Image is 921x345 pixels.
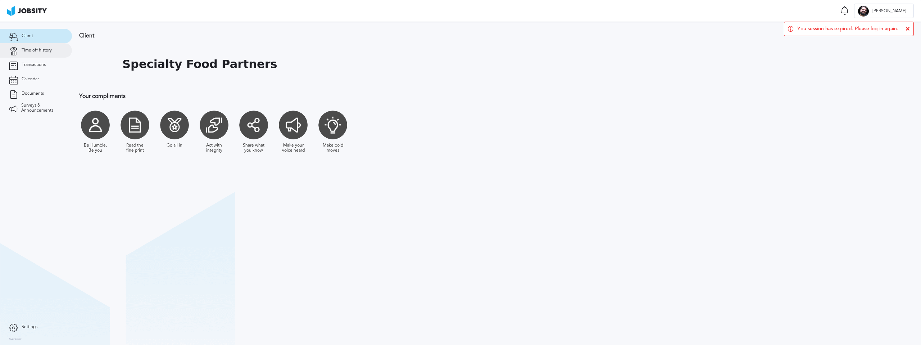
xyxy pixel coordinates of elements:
div: Go all in [167,143,182,148]
h3: Client [79,32,469,39]
div: L [858,6,869,17]
div: Read the fine print [122,143,148,153]
span: [PERSON_NAME] [869,9,910,14]
span: Client [22,33,33,39]
div: Share what you know [241,143,266,153]
span: Documents [22,91,44,96]
button: L[PERSON_NAME] [854,4,914,18]
span: Time off history [22,48,52,53]
span: Calendar [22,77,39,82]
h1: Specialty Food Partners [122,58,277,71]
div: Make your voice heard [281,143,306,153]
div: Make bold moves [320,143,345,153]
label: Version: [9,337,22,342]
img: ab4bad089aa723f57921c736e9817d99.png [7,6,47,16]
span: Settings [22,324,37,330]
span: Surveys & Announcements [21,103,63,113]
h3: Your compliments [79,93,469,99]
span: You session has expired. Please log in again. [797,26,898,32]
div: Act with integrity [201,143,227,153]
div: Be Humble, Be you [83,143,108,153]
span: Transactions [22,62,46,67]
